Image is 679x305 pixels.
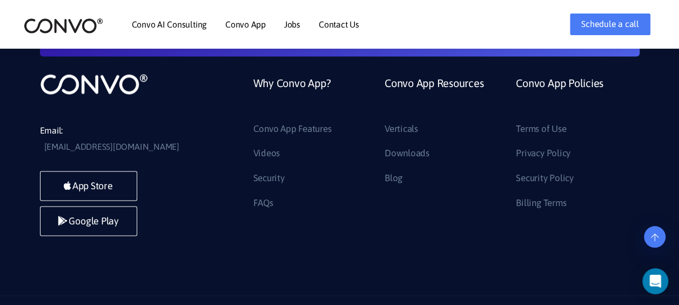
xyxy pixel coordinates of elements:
[253,120,332,137] a: Convo App Features
[385,169,402,187] a: Blog
[44,138,179,155] a: [EMAIL_ADDRESS][DOMAIN_NAME]
[245,72,640,218] div: Footer
[40,72,148,95] img: logo_not_found
[253,169,285,187] a: Security
[40,171,137,201] a: App Store
[253,72,331,120] a: Why Convo App?
[132,20,207,29] a: Convo AI Consulting
[642,268,668,294] div: Open Intercom Messenger
[40,122,202,155] li: Email:
[516,72,603,120] a: Convo App Policies
[385,120,418,137] a: Verticals
[516,169,573,187] a: Security Policy
[24,17,103,34] img: logo_2.png
[570,14,650,35] a: Schedule a call
[516,120,566,137] a: Terms of Use
[516,194,566,211] a: Billing Terms
[284,20,300,29] a: Jobs
[225,20,266,29] a: Convo App
[319,20,359,29] a: Contact Us
[253,144,280,162] a: Videos
[385,144,429,162] a: Downloads
[385,72,483,120] a: Convo App Resources
[516,144,570,162] a: Privacy Policy
[253,194,273,211] a: FAQs
[40,206,137,236] a: Google Play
